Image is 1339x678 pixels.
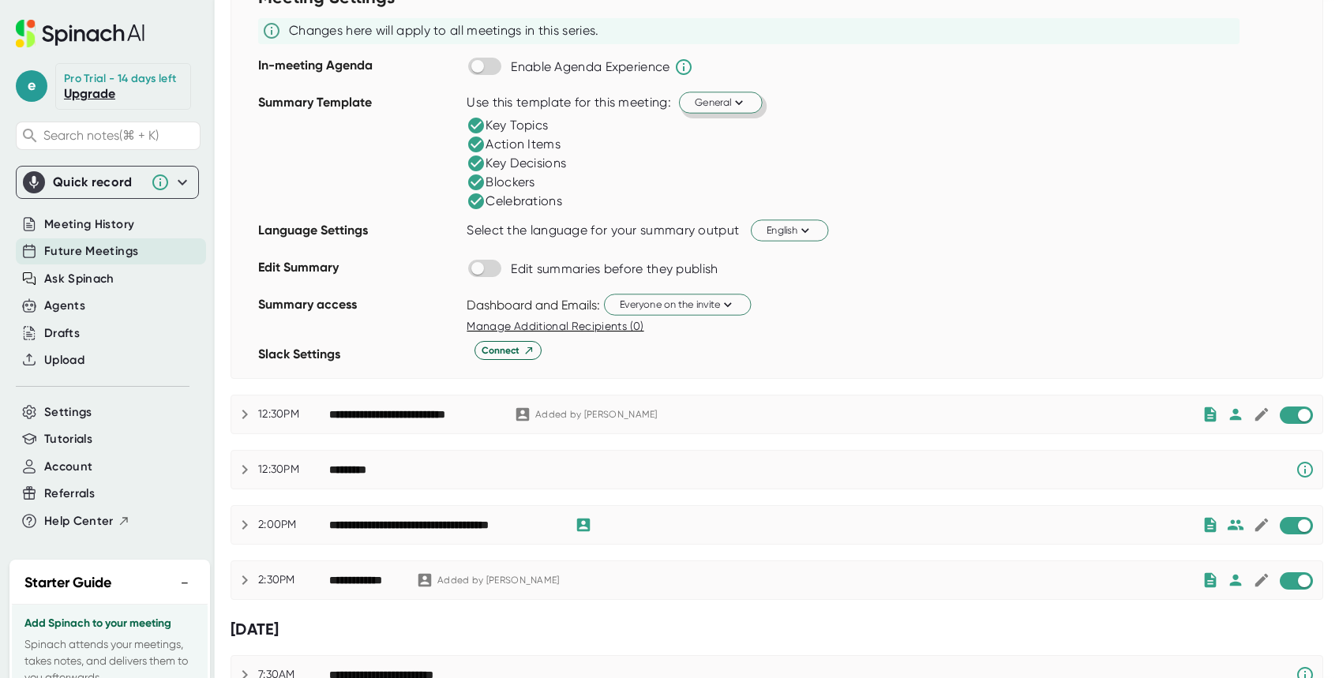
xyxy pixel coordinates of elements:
[467,318,643,335] button: Manage Additional Recipients (0)
[511,59,669,75] div: Enable Agenda Experience
[467,298,600,313] div: Dashboard and Emails:
[467,192,562,211] div: Celebrations
[258,407,329,421] div: 12:30PM
[258,52,459,89] div: In-meeting Agenda
[258,89,459,217] div: Summary Template
[43,128,196,143] span: Search notes (⌘ + K)
[174,571,195,594] button: −
[44,351,84,369] button: Upload
[44,403,92,421] button: Settings
[16,70,47,102] span: e
[23,167,192,198] div: Quick record
[258,573,329,587] div: 2:30PM
[44,430,92,448] button: Tutorials
[437,575,560,586] div: Added by [PERSON_NAME]
[258,291,459,341] div: Summary access
[467,154,566,173] div: Key Decisions
[289,23,599,39] div: Changes here will apply to all meetings in this series.
[258,217,459,254] div: Language Settings
[44,270,114,288] button: Ask Spinach
[467,116,548,135] div: Key Topics
[467,95,671,111] div: Use this template for this meeting:
[231,620,1323,639] div: [DATE]
[511,261,718,277] div: Edit summaries before they publish
[258,341,459,378] div: Slack Settings
[535,409,658,421] div: Added by [PERSON_NAME]
[467,135,561,154] div: Action Items
[467,320,643,332] span: Manage Additional Recipients (0)
[674,58,693,77] svg: Spinach will help run the agenda and keep track of time
[474,341,542,360] button: Connect
[44,324,80,343] button: Drafts
[24,572,111,594] h2: Starter Guide
[44,297,85,315] button: Agents
[751,219,828,241] button: English
[258,463,329,477] div: 12:30PM
[467,173,534,192] div: Blockers
[44,242,138,260] button: Future Meetings
[258,254,459,291] div: Edit Summary
[44,485,95,503] button: Referrals
[679,92,763,113] button: General
[44,512,130,530] button: Help Center
[767,223,812,238] span: English
[258,518,329,532] div: 2:00PM
[44,458,92,476] button: Account
[467,223,739,238] div: Select the language for your summary output
[44,512,114,530] span: Help Center
[24,617,195,630] h3: Add Spinach to your meeting
[482,343,534,358] span: Connect
[695,95,747,110] span: General
[1296,460,1315,479] svg: Spinach requires a video conference link.
[53,174,143,190] div: Quick record
[604,294,751,315] button: Everyone on the invite
[44,215,134,234] button: Meeting History
[64,72,176,86] div: Pro Trial - 14 days left
[620,297,735,312] span: Everyone on the invite
[64,86,115,101] a: Upgrade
